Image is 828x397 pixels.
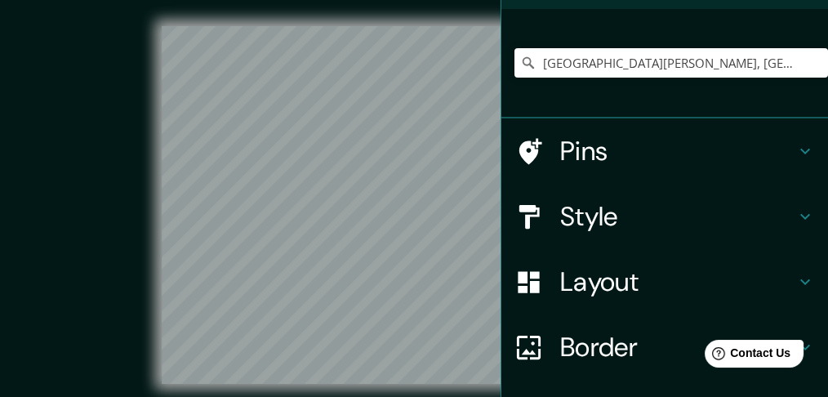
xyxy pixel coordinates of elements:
canvas: Map [162,26,667,384]
h4: Pins [560,135,795,167]
h4: Layout [560,265,795,298]
h4: Border [560,331,795,364]
input: Pick your city or area [514,48,828,78]
h4: Style [560,200,795,233]
iframe: Help widget launcher [683,333,810,379]
div: Style [501,184,828,249]
div: Pins [501,118,828,184]
div: Layout [501,249,828,314]
div: Border [501,314,828,380]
